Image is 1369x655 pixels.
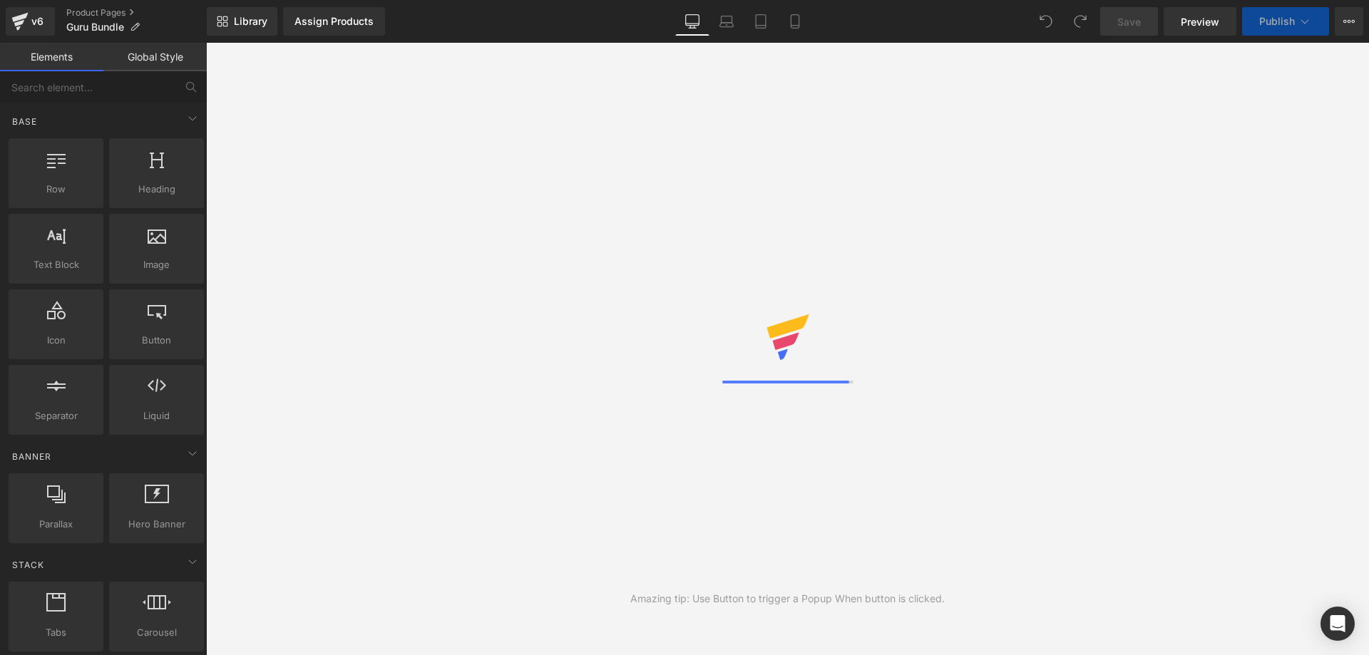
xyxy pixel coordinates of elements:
span: Banner [11,450,53,463]
span: Tabs [13,625,99,640]
span: Row [13,182,99,197]
span: Icon [13,333,99,348]
span: Save [1117,14,1141,29]
button: Publish [1242,7,1329,36]
a: Tablet [744,7,778,36]
div: Amazing tip: Use Button to trigger a Popup When button is clicked. [630,591,945,607]
span: Library [234,15,267,28]
a: Mobile [778,7,812,36]
span: Image [113,257,200,272]
span: Preview [1181,14,1219,29]
button: Redo [1066,7,1094,36]
span: Text Block [13,257,99,272]
div: v6 [29,12,46,31]
a: New Library [207,7,277,36]
a: Laptop [709,7,744,36]
span: Separator [13,408,99,423]
a: Preview [1164,7,1236,36]
span: Button [113,333,200,348]
a: v6 [6,7,55,36]
div: Assign Products [294,16,374,27]
a: Desktop [675,7,709,36]
span: Publish [1259,16,1295,27]
div: Open Intercom Messenger [1321,607,1355,641]
button: More [1335,7,1363,36]
span: Carousel [113,625,200,640]
span: Parallax [13,517,99,532]
span: Heading [113,182,200,197]
a: Global Style [103,43,207,71]
span: Guru Bundle [66,21,124,33]
span: Liquid [113,408,200,423]
span: Base [11,115,39,128]
button: Undo [1032,7,1060,36]
span: Stack [11,558,46,572]
a: Product Pages [66,7,207,19]
span: Hero Banner [113,517,200,532]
